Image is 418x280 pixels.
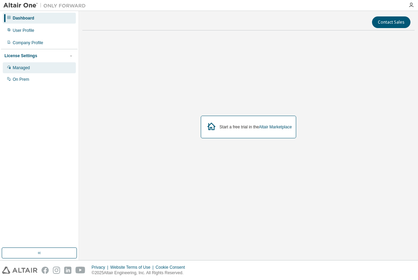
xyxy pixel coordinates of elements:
[259,125,292,129] a: Altair Marketplace
[76,267,85,274] img: youtube.svg
[13,40,43,46] div: Company Profile
[4,53,37,59] div: License Settings
[110,265,155,270] div: Website Terms of Use
[64,267,71,274] img: linkedin.svg
[3,2,89,9] img: Altair One
[13,28,34,33] div: User Profile
[92,270,189,276] p: © 2025 Altair Engineering, Inc. All Rights Reserved.
[92,265,110,270] div: Privacy
[372,16,410,28] button: Contact Sales
[13,65,30,71] div: Managed
[13,77,29,82] div: On Prem
[13,15,34,21] div: Dashboard
[53,267,60,274] img: instagram.svg
[42,267,49,274] img: facebook.svg
[220,124,292,130] div: Start a free trial in the
[2,267,37,274] img: altair_logo.svg
[155,265,189,270] div: Cookie Consent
